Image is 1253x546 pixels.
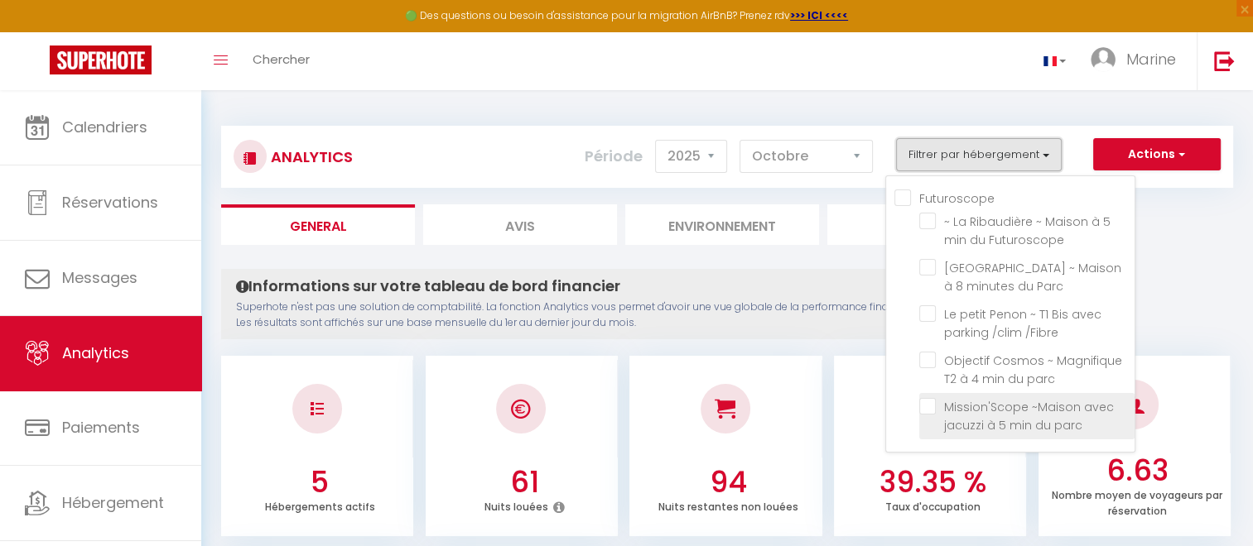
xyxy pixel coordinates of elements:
img: logout [1214,50,1235,71]
span: Messages [62,267,137,288]
img: Super Booking [50,45,152,74]
span: [GEOGRAPHIC_DATA] ~ Maison à 8 minutes du Parc [944,260,1121,295]
h3: 94 [639,465,818,500]
p: Taux d'occupation [885,496,981,514]
a: >>> ICI <<<< [790,8,848,22]
li: Marché [827,204,1021,245]
span: Mission'Scope ~Maison avec jacuzzi à 5 min du parc [944,399,1114,433]
a: ... Marine [1078,32,1197,90]
button: Filtrer par hébergement [896,138,1062,171]
h4: Informations sur votre tableau de bord financier [236,277,1009,295]
p: Nombre moyen de voyageurs par réservation [1052,485,1222,518]
li: Environnement [625,204,819,245]
span: Hébergement [62,492,164,513]
span: Objectif Cosmos ~ Magnifique T2 à 4 min du parc [944,352,1122,387]
span: Calendriers [62,117,147,137]
span: Marine [1126,49,1176,69]
h3: 39.35 % [844,465,1023,500]
label: Période [585,138,643,175]
span: Analytics [62,342,129,363]
span: Chercher [253,50,310,68]
p: Nuits louées [484,496,548,514]
p: Nuits restantes non louées [658,496,798,514]
p: Hébergements actifs [265,496,375,514]
img: ... [1091,47,1116,72]
img: NO IMAGE [311,402,324,415]
p: Superhote n'est pas une solution de comptabilité. La fonction Analytics vous permet d'avoir une v... [236,299,1009,331]
h3: 5 [231,465,410,500]
li: Avis [423,204,617,245]
a: Chercher [240,32,322,90]
h3: Analytics [267,138,353,175]
span: Paiements [62,417,140,438]
h3: 61 [435,465,614,500]
li: General [221,204,415,245]
h3: 6.63 [1048,453,1226,488]
span: Réservations [62,192,158,213]
button: Actions [1093,138,1221,171]
span: ~ La Ribaudière ~ Maison à 5 min du Futuroscope [944,213,1111,248]
span: Le petit Penon ~ T1 Bis avec parking /clim /Fibre [944,306,1101,341]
